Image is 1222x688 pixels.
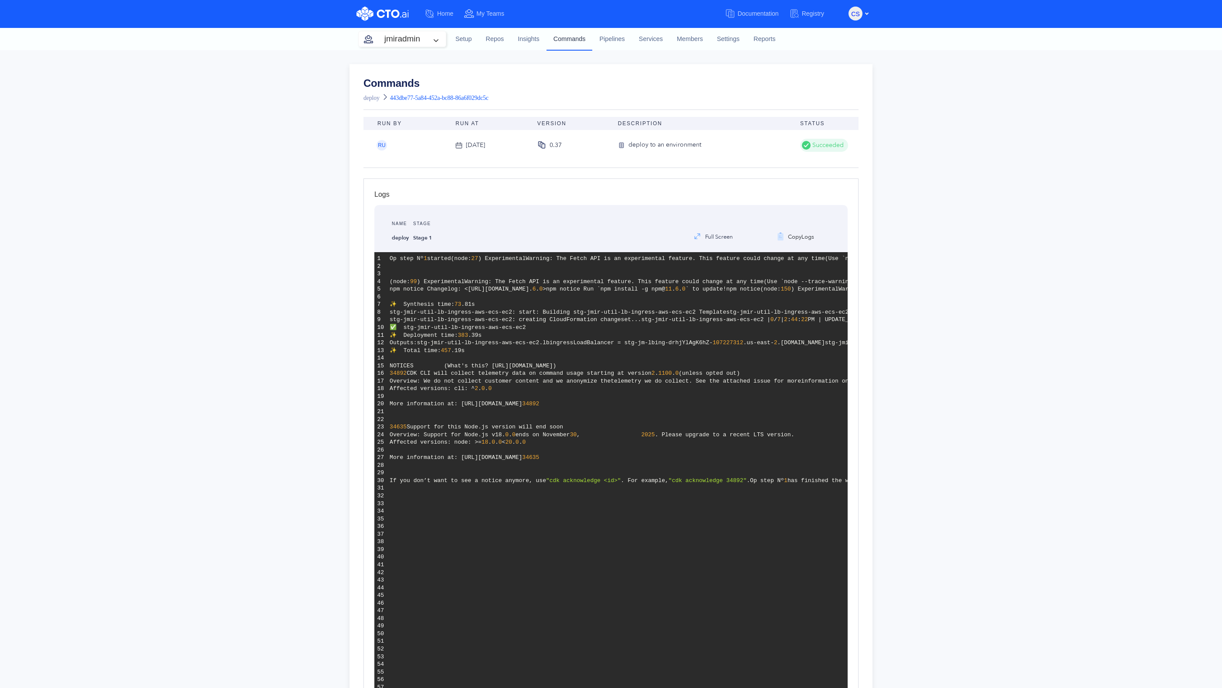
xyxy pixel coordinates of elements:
span: Copy Logs [786,233,814,241]
a: Pipelines [592,27,631,51]
span: Outputs: [390,339,417,346]
span: 2 [774,339,777,346]
span: 0 [682,286,686,292]
div: 36 [377,523,384,531]
a: Members [670,27,710,51]
button: Full Screen [686,228,740,245]
div: 42 [377,569,384,577]
span: .19s [451,347,465,354]
a: Setup [448,27,479,51]
div: 12 [377,339,384,347]
span: 73 [455,301,462,308]
span: ) ExperimentalWarning: The Fetch API is an experimental feature. This feature could change at any... [417,278,764,285]
span: . Please upgrade to a recent LTS version. [655,431,794,438]
div: 21 [377,408,384,416]
span: ✨ Deployment time: [390,332,458,339]
span: 99 [410,278,417,285]
span: 457 [441,347,451,354]
span: Succeeded [811,140,844,150]
strong: deploy [392,234,409,241]
span: 34892 [522,400,539,407]
span: 34635 [390,424,407,430]
div: 8 [377,308,384,316]
span: .81s [461,301,475,308]
span: Home [437,10,453,17]
div: 18 [377,385,384,393]
span: Registry [802,10,824,17]
div: 29 [377,469,384,477]
span: telemetry we do collect. See the attached issue for more [611,378,801,384]
div: 0.37 [550,140,562,150]
div: 35 [377,515,384,523]
th: Status [793,117,859,130]
th: Run By [363,117,448,130]
a: deploy [363,95,380,101]
span: ) ExperimentalWarning: The Fetch API is an experimental feature. This feature could change at any... [478,255,825,262]
div: 44 [377,584,384,592]
span: . [536,286,540,292]
a: Repos [479,27,511,51]
div: Stage [413,205,432,233]
span: > [543,286,546,292]
span: information on what data is collected, why, and how to [801,378,984,384]
span: : [788,316,791,323]
span: . For example, [621,477,669,484]
span: 44 [791,316,798,323]
span: RU [378,143,385,148]
span: CS [851,7,859,21]
div: 17 [377,377,384,385]
a: My Teams [464,6,515,22]
div: 6 [377,293,384,301]
span: 107227312 [713,339,743,346]
span: (Use `node --trace-warnings ...` to show where the warning was created) [764,278,1005,285]
div: 50 [377,630,384,638]
span: 0 [488,385,492,392]
div: 16 [377,370,384,377]
span: Affected versions: cli: ^ [390,385,475,392]
span: . [672,370,675,377]
span: .[DOMAIN_NAME] [777,339,825,346]
span: . [495,439,499,445]
div: 11 [377,332,384,339]
span: . [747,477,750,484]
span: CDK CLI will collect telemetry data on command usage starting at version [407,370,652,377]
div: 41 [377,561,384,569]
span: ) ExperimentalWarning: The Fetch API is an experimental feature. This feature could change at any... [791,286,1138,292]
div: 4 [377,278,384,286]
div: 24 [377,431,384,439]
div: 55 [377,668,384,676]
button: CopyLogs [769,228,821,245]
div: 53 [377,653,384,661]
div: 51 [377,637,384,645]
div: 54 [377,661,384,668]
div: 49 [377,622,384,630]
span: 443dbe77-5a84-452a-bc88-86a6f029dc5c [390,95,489,101]
div: 27 [377,454,384,462]
span: 0 [492,439,495,445]
div: 15 [377,362,384,370]
span: ends on November [516,431,570,438]
span: . [478,385,482,392]
a: Services [632,27,670,51]
span: NOTICES (What's this? [URL][DOMAIN_NAME]) [390,363,556,369]
span: More information at: [URL][DOMAIN_NAME] [390,400,522,407]
span: 383 [458,332,468,339]
span: . [655,370,659,377]
span: stg-jmir-util-lb-ingress-aws-ecs-ec2: creating CloudFormation changeset... [390,316,641,323]
div: 31 [377,484,384,492]
span: 0 [675,370,679,377]
span: (node: [390,278,410,285]
span: stg-jmir-util-lb-ingress-aws-ecs-ec2.lbingressLoadBalancer = stg-jm-lbing-drhjYlAgK6hZ- [417,339,713,346]
span: 2 [475,385,478,392]
div: 40 [377,553,384,561]
span: 2 [652,370,655,377]
span: (Use `node --trace-warnings ...` to show where the warning was created) [825,255,1066,262]
a: Documentation [725,6,789,22]
span: Documentation [737,10,778,17]
div: 38 [377,538,384,546]
span: If you don’t want to see a notice anymore, use [390,477,546,484]
span: stg-jmir-util-lb-ingress-aws-ecs-ec2: start: Building stg-jmir-util-lb-ingress-aws-ecs-ec2 Template [390,309,726,315]
span: 6 [533,286,536,292]
span: Affected versions: node: >= [390,439,482,445]
span: (unless opted out) [679,370,740,377]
